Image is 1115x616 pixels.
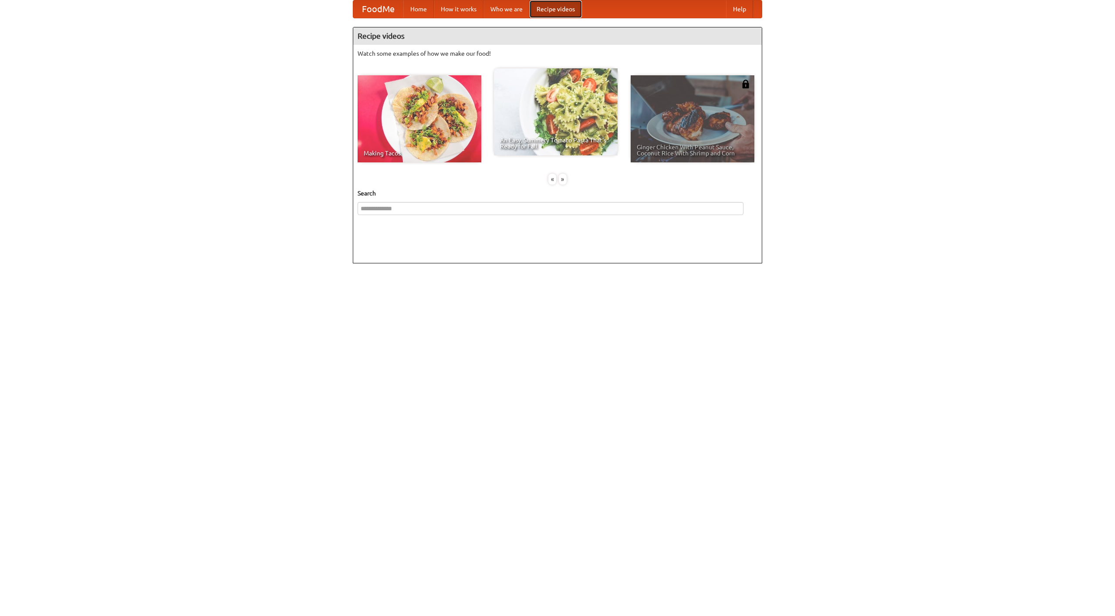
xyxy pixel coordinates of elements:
a: Help [726,0,753,18]
span: An Easy, Summery Tomato Pasta That's Ready for Fall [500,137,612,149]
a: Home [403,0,434,18]
p: Watch some examples of how we make our food! [358,49,757,58]
div: « [548,174,556,185]
a: Recipe videos [530,0,582,18]
a: Who we are [483,0,530,18]
h5: Search [358,189,757,198]
a: FoodMe [353,0,403,18]
span: Making Tacos [364,150,475,156]
a: An Easy, Summery Tomato Pasta That's Ready for Fall [494,68,618,155]
a: Making Tacos [358,75,481,162]
a: How it works [434,0,483,18]
h4: Recipe videos [353,27,762,45]
div: » [559,174,567,185]
img: 483408.png [741,80,750,88]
